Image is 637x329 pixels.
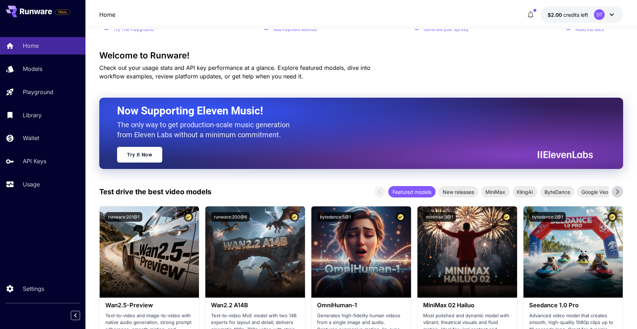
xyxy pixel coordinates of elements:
img: alt [205,206,305,298]
span: Google Veo [577,188,612,196]
div: New releases [438,186,478,197]
nav: breadcrumb [99,10,115,19]
button: Read the docs [575,25,604,34]
h3: MiniMax 02 Hailuo [423,302,511,309]
button: runware:200@6 [211,212,250,222]
button: Generate your api key [424,25,469,34]
span: New releases [438,188,478,196]
span: Add your payment card to enable full platform functionality. [55,8,70,16]
button: Collapse sidebar [71,311,80,320]
p: Playground [23,88,53,96]
span: credits left [563,12,588,18]
p: Try The Playground [114,26,153,33]
p: Read the docs [575,26,604,33]
button: runware:201@1 [105,212,142,222]
span: $2.00 [548,12,563,18]
button: $2.00DT [541,6,623,23]
p: The only way to get production-scale music generation from Eleven Labs without a minimum commitment. [117,120,295,140]
div: MiniMax [481,186,510,197]
button: Certified Model – Vetted for best performance and includes a commercial license. [502,212,511,222]
p: Wallet [23,134,39,142]
span: TRIAL [55,10,70,15]
img: alt [417,206,517,298]
button: bytedance:2@1 [529,212,566,222]
div: DT [594,9,605,20]
button: Certified Model – Vetted for best performance and includes a commercial license. [607,212,617,222]
h3: Welcome to Runware! [99,51,623,61]
img: alt [311,206,411,298]
p: API Keys [23,157,46,165]
button: Certified Model – Vetted for best performance and includes a commercial license. [290,212,299,222]
button: bytedance:5@1 [317,212,354,222]
button: Certified Model – Vetted for best performance and includes a commercial license. [396,212,405,222]
div: Collapse sidebar [76,309,85,322]
button: minimax:3@1 [423,212,456,222]
div: ByteDance [540,186,574,197]
p: Add Payment Method [273,26,317,33]
p: Usage [23,180,40,189]
span: KlingAI [512,188,537,196]
p: Home [23,41,39,50]
h3: Seedance 1.0 Pro [529,302,617,309]
p: Generate your api key [424,26,469,33]
div: KlingAI [512,186,537,197]
h2: Now Supporting Eleven Music! [117,104,588,118]
h3: Wan2.2 A14B [211,302,299,309]
button: Add Payment Method [273,25,317,34]
img: alt [523,206,623,298]
h3: Wan2.5-Preview [105,302,194,309]
h3: OmniHuman‑1 [317,302,405,309]
button: Certified Model – Vetted for best performance and includes a commercial license. [184,212,193,222]
img: alt [100,206,199,298]
span: Check out your usage stats and API key performance at a glance. Explore featured models, dive int... [99,64,370,80]
span: ByteDance [540,188,574,196]
a: Home [99,10,115,19]
a: Try It Now [117,147,162,163]
p: Models [23,65,42,73]
button: Try The Playground [114,25,153,34]
span: MiniMax [481,188,510,196]
div: Google Veo [577,186,612,197]
p: Test drive the best video models [99,186,211,197]
p: Settings [23,284,44,293]
p: Library [23,111,42,119]
div: Featured models [388,186,436,197]
div: $2.00 [548,11,588,19]
span: Featured models [388,188,436,196]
